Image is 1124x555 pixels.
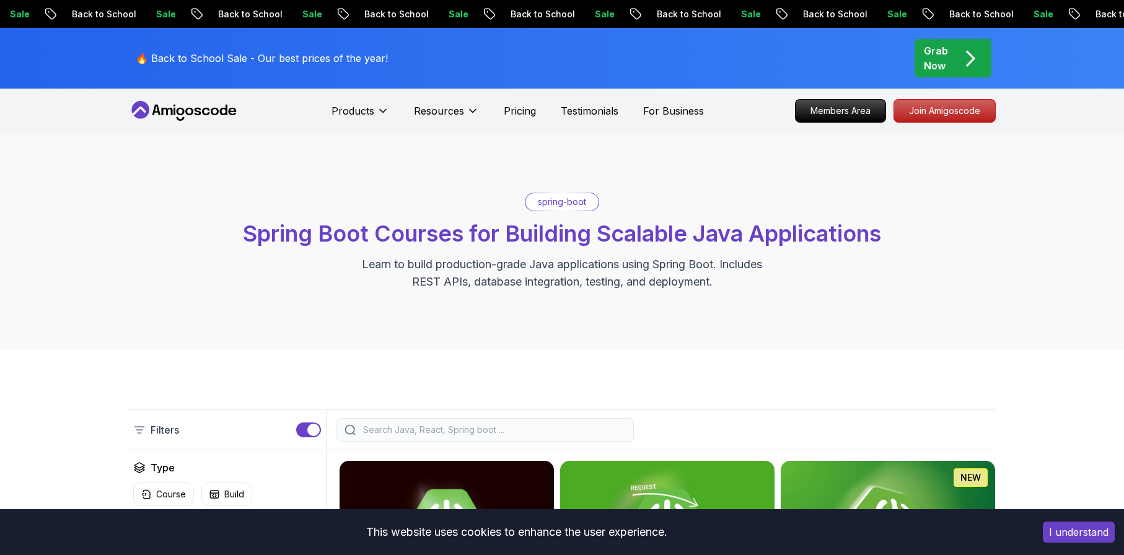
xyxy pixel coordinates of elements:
[62,8,146,20] p: Back to School
[924,43,948,73] p: Grab Now
[939,8,1024,20] p: Back to School
[439,8,478,20] p: Sale
[146,8,186,20] p: Sale
[414,103,479,128] button: Resources
[361,424,626,436] input: Search Java, React, Spring boot ...
[201,483,252,506] button: Build
[208,8,292,20] p: Back to School
[243,220,881,247] span: Spring Boot Courses for Building Scalable Java Applications
[151,422,179,437] p: Filters
[156,488,186,500] p: Course
[893,99,996,123] a: Join Amigoscode
[151,460,175,475] h2: Type
[331,103,389,128] button: Products
[960,471,981,484] p: NEW
[136,51,388,66] p: 🔥 Back to School Sale - Our best prices of the year!
[501,8,585,20] p: Back to School
[1024,8,1063,20] p: Sale
[796,100,885,122] p: Members Area
[1043,522,1115,543] button: Accept cookies
[504,103,536,118] a: Pricing
[224,488,244,500] p: Build
[538,196,586,208] p: spring-boot
[9,518,1024,546] div: This website uses cookies to enhance the user experience.
[292,8,332,20] p: Sale
[793,8,877,20] p: Back to School
[133,483,194,506] button: Course
[414,103,464,118] p: Resources
[561,103,618,118] a: Testimonials
[647,8,731,20] p: Back to School
[354,256,770,291] p: Learn to build production-grade Java applications using Spring Boot. Includes REST APIs, database...
[731,8,771,20] p: Sale
[894,100,995,122] p: Join Amigoscode
[331,103,374,118] p: Products
[354,8,439,20] p: Back to School
[877,8,917,20] p: Sale
[795,99,886,123] a: Members Area
[585,8,625,20] p: Sale
[643,103,704,118] a: For Business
